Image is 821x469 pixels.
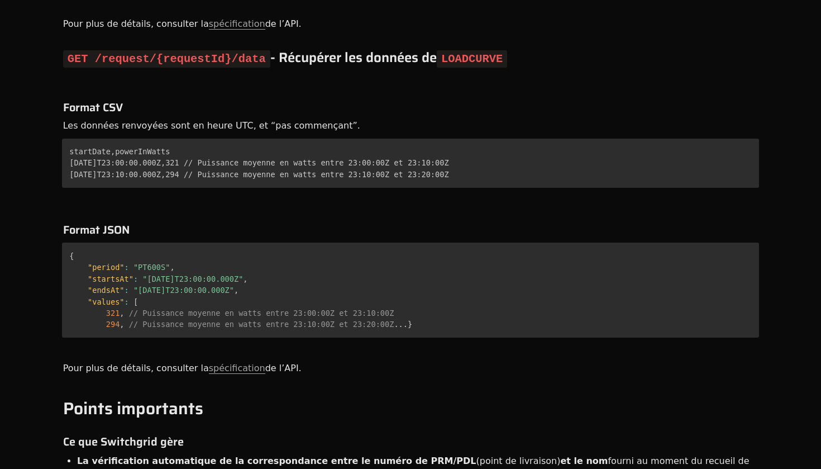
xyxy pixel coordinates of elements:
span: } [408,320,412,329]
span: : [125,297,129,306]
b: La vérification automatique de la correspondance entre le numéro de PRM/PDL [77,456,476,466]
span: "endsAt" [88,286,124,295]
span: Points importants [63,395,203,421]
div: Pour plus de détails, consulter la de l’API. [62,360,760,377]
span: // Puissance moyenne en watts entre 23:00:00Z et 23:10:00Z [129,309,394,318]
span: Format JSON [63,221,130,239]
span: "[DATE]T23:00:00.000Z" [142,274,243,283]
span: , [243,274,247,283]
span: { [69,252,74,260]
a: spécification [209,363,265,374]
span: : [125,263,129,272]
span: "values" [88,297,124,306]
span: , [120,309,124,318]
code: ... [69,252,412,329]
span: 321 [106,309,120,318]
span: "PT600S" [133,263,170,272]
span: // Puissance moyenne en watts entre 23:10:00Z et 23:20:00Z [129,320,394,329]
div: Les données renvoyées sont en heure UTC, et “pas commençant”. [62,117,760,134]
span: , [234,286,238,295]
span: - Récupérer les données de [63,47,508,68]
span: : [133,274,138,283]
div: Pour plus de détails, consulter la de l’API. [62,16,760,32]
a: spécification [209,18,265,30]
span: , [170,263,174,272]
code: GET /request/{requestId}/data [63,50,270,68]
code: startDate,powerInWatts [DATE]T23:00:00.000Z,321 // Puissance moyenne en watts entre 23:00:00Z et ... [69,147,448,179]
code: LOADCURVE [437,50,507,68]
span: 294 [106,320,120,329]
span: : [125,286,129,295]
span: "[DATE]T23:00:00.000Z" [133,286,234,295]
span: [ [133,297,138,306]
span: "period" [88,263,124,272]
span: "startsAt" [88,274,133,283]
span: Ce que Switchgrid gère [63,433,184,451]
span: Format CSV [63,98,123,116]
b: et le nom [560,456,608,466]
span: , [120,320,124,329]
